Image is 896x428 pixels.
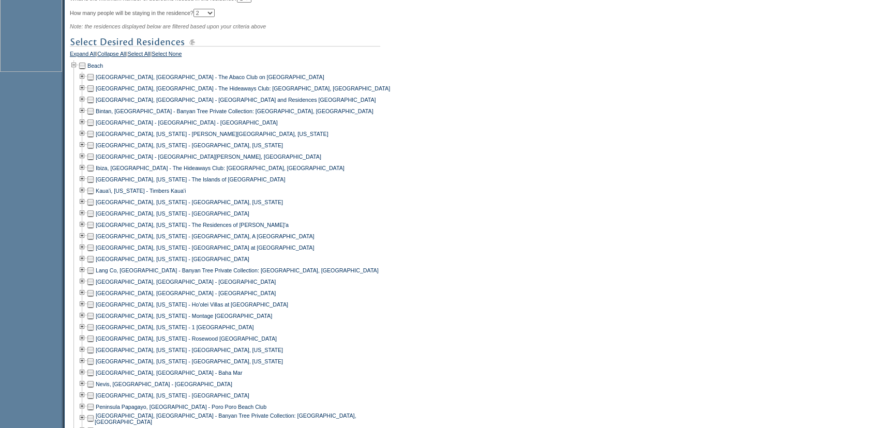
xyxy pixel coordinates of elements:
a: [GEOGRAPHIC_DATA], [GEOGRAPHIC_DATA] - [GEOGRAPHIC_DATA] [96,290,276,296]
div: | | | [70,51,398,60]
a: [GEOGRAPHIC_DATA] - [GEOGRAPHIC_DATA][PERSON_NAME], [GEOGRAPHIC_DATA] [96,154,321,160]
span: Note: the residences displayed below are filtered based upon your criteria above [70,23,266,29]
a: Peninsula Papagayo, [GEOGRAPHIC_DATA] - Poro Poro Beach Club [96,404,266,410]
a: [GEOGRAPHIC_DATA], [US_STATE] - The Residences of [PERSON_NAME]'a [96,222,289,228]
a: [GEOGRAPHIC_DATA] - [GEOGRAPHIC_DATA] - [GEOGRAPHIC_DATA] [96,119,278,126]
a: [GEOGRAPHIC_DATA], [GEOGRAPHIC_DATA] - The Abaco Club on [GEOGRAPHIC_DATA] [96,74,324,80]
a: [GEOGRAPHIC_DATA], [US_STATE] - Montage [GEOGRAPHIC_DATA] [96,313,272,319]
a: [GEOGRAPHIC_DATA], [US_STATE] - 1 [GEOGRAPHIC_DATA] [96,324,254,330]
a: Expand All [70,51,96,60]
a: Nevis, [GEOGRAPHIC_DATA] - [GEOGRAPHIC_DATA] [96,381,232,387]
a: [GEOGRAPHIC_DATA], [US_STATE] - [GEOGRAPHIC_DATA], [US_STATE] [96,199,283,205]
a: [GEOGRAPHIC_DATA], [US_STATE] - [GEOGRAPHIC_DATA], [US_STATE] [96,347,283,353]
a: [GEOGRAPHIC_DATA], [US_STATE] - [GEOGRAPHIC_DATA] at [GEOGRAPHIC_DATA] [96,244,314,251]
a: [GEOGRAPHIC_DATA], [US_STATE] - The Islands of [GEOGRAPHIC_DATA] [96,176,285,182]
a: [GEOGRAPHIC_DATA], [US_STATE] - Ho'olei Villas at [GEOGRAPHIC_DATA] [96,301,288,308]
a: [GEOGRAPHIC_DATA], [US_STATE] - [PERSON_NAME][GEOGRAPHIC_DATA], [US_STATE] [96,131,328,137]
a: [GEOGRAPHIC_DATA], [GEOGRAPHIC_DATA] - Banyan Tree Private Collection: [GEOGRAPHIC_DATA], [GEOGRA... [95,412,356,425]
a: Ibiza, [GEOGRAPHIC_DATA] - The Hideaways Club: [GEOGRAPHIC_DATA], [GEOGRAPHIC_DATA] [96,165,345,171]
a: [GEOGRAPHIC_DATA], [US_STATE] - [GEOGRAPHIC_DATA], A [GEOGRAPHIC_DATA] [96,233,314,239]
a: [GEOGRAPHIC_DATA], [GEOGRAPHIC_DATA] - [GEOGRAPHIC_DATA] and Residences [GEOGRAPHIC_DATA] [96,97,376,103]
a: [GEOGRAPHIC_DATA], [GEOGRAPHIC_DATA] - Baha Mar [96,370,242,376]
a: [GEOGRAPHIC_DATA], [GEOGRAPHIC_DATA] - [GEOGRAPHIC_DATA] [96,279,276,285]
a: [GEOGRAPHIC_DATA], [US_STATE] - [GEOGRAPHIC_DATA] [96,256,249,262]
a: Bintan, [GEOGRAPHIC_DATA] - Banyan Tree Private Collection: [GEOGRAPHIC_DATA], [GEOGRAPHIC_DATA] [96,108,374,114]
a: [GEOGRAPHIC_DATA], [US_STATE] - [GEOGRAPHIC_DATA], [US_STATE] [96,358,283,364]
a: Beach [87,63,103,69]
a: Lang Co, [GEOGRAPHIC_DATA] - Banyan Tree Private Collection: [GEOGRAPHIC_DATA], [GEOGRAPHIC_DATA] [96,267,379,273]
a: Select All [128,51,151,60]
a: Collapse All [97,51,126,60]
a: Kaua'i, [US_STATE] - Timbers Kaua'i [96,188,186,194]
a: [GEOGRAPHIC_DATA], [GEOGRAPHIC_DATA] - The Hideaways Club: [GEOGRAPHIC_DATA], [GEOGRAPHIC_DATA] [96,85,390,91]
a: [GEOGRAPHIC_DATA], [US_STATE] - [GEOGRAPHIC_DATA], [US_STATE] [96,142,283,148]
a: [GEOGRAPHIC_DATA], [US_STATE] - [GEOGRAPHIC_DATA] [96,392,249,399]
a: [GEOGRAPHIC_DATA], [US_STATE] - [GEOGRAPHIC_DATA] [96,210,249,217]
a: [GEOGRAPHIC_DATA], [US_STATE] - Rosewood [GEOGRAPHIC_DATA] [96,335,277,342]
a: Select None [152,51,182,60]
